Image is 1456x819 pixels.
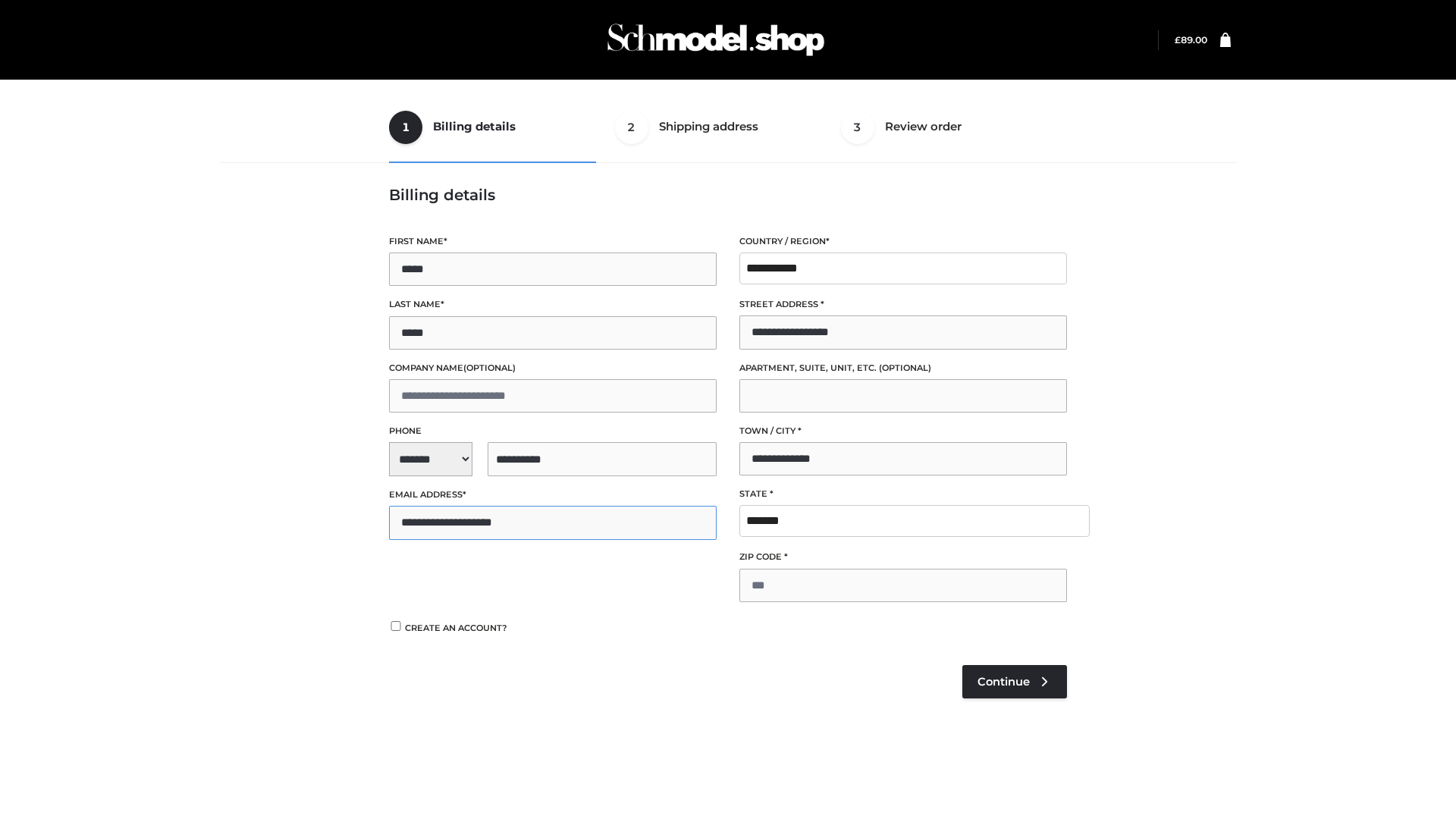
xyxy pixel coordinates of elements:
a: Continue [962,665,1067,698]
label: ZIP Code [739,550,1067,564]
label: Email address [389,488,717,502]
label: State [739,487,1067,501]
label: Last name [389,297,717,312]
img: Schmodel Admin 964 [602,10,830,70]
label: First name [389,234,717,249]
span: £ [1175,34,1181,45]
label: Company name [389,361,717,375]
label: Phone [389,424,717,438]
bdi: 89.00 [1175,34,1207,45]
label: Apartment, suite, unit, etc. [739,361,1067,375]
span: (optional) [879,362,931,373]
h3: Billing details [389,186,1067,204]
label: Country / Region [739,234,1067,249]
span: Create an account? [405,623,507,633]
label: Street address [739,297,1067,312]
label: Town / City [739,424,1067,438]
a: £89.00 [1175,34,1207,45]
input: Create an account? [389,621,403,631]
span: Continue [977,675,1030,689]
span: (optional) [463,362,516,373]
